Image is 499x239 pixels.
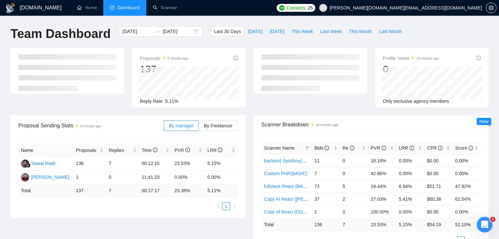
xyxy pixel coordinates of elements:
button: left [214,202,222,210]
button: Last Week [317,26,345,37]
span: info-circle [324,146,329,150]
td: 62.54% [452,193,481,205]
td: 7 [312,167,340,180]
span: LRR [399,145,414,151]
td: $51.71 [424,180,452,193]
span: left [216,204,220,208]
td: Total [18,184,73,197]
button: [DATE] [244,26,266,37]
span: PVR [371,145,386,151]
td: 0 [340,154,368,167]
span: Proposals [76,147,98,154]
img: upwork-logo.png [279,5,284,10]
img: KP [21,173,29,181]
td: 42.86% [368,167,396,180]
span: info-circle [153,148,157,152]
td: $0.00 [424,167,452,180]
span: LRR [207,148,222,153]
td: 0.00% [396,154,425,167]
span: Replies [109,147,131,154]
td: Total [261,218,312,231]
time: 8 minutes ago [168,57,188,60]
td: 1 [73,171,106,184]
span: PVR [175,148,190,153]
td: 100.00% [368,205,396,218]
td: 11 [312,154,340,167]
span: Last Week [320,28,342,35]
span: Score [455,145,473,151]
span: [DATE] [270,28,284,35]
button: setting [486,3,496,13]
td: 72 [312,180,340,193]
span: By manager [169,123,194,128]
a: 1 [222,203,230,210]
span: New [479,119,489,124]
td: 0 [106,171,139,184]
td: 2 [340,193,368,205]
li: Next Page [230,202,238,210]
td: 0 [340,167,368,180]
span: [DATE] [248,28,262,35]
td: $0.00 [424,205,452,218]
span: Scanner Name [264,145,295,151]
input: Start date [122,28,152,35]
span: Only exclusive agency members [383,99,449,104]
span: info-circle [409,146,414,150]
a: Copy AI React ([PERSON_NAME]) [264,196,336,202]
span: 25 [308,4,313,11]
td: 23.36 % [172,184,205,197]
td: 0 [340,205,368,218]
span: info-circle [218,148,222,152]
span: Proposals [140,54,188,62]
a: homeHome [77,5,97,10]
td: 18.18% [368,154,396,167]
span: info-circle [350,146,354,150]
td: $60.38 [424,193,452,205]
a: KP[PERSON_NAME] [21,174,69,179]
a: SRSawal Riadi [21,160,55,166]
span: Connects: [286,4,306,11]
td: 7 [106,157,139,171]
td: 5.15% [205,157,238,171]
span: Profile Views [383,54,439,62]
span: user [321,6,325,10]
td: 27.03% [368,193,396,205]
td: $ 54.19 [424,218,452,231]
span: info-circle [185,148,190,152]
th: Name [18,144,73,157]
span: Last Month [379,28,402,35]
span: info-circle [382,146,386,150]
a: backend Symfony(BASIC) [264,158,318,163]
a: setting [486,5,496,10]
td: 23.53% [172,157,205,171]
td: 5 [340,180,368,193]
td: 7 [340,218,368,231]
span: info-circle [233,56,238,60]
span: Proposal Sending Stats [18,121,164,130]
td: 23.53 % [368,218,396,231]
span: 5.11% [165,99,178,104]
span: CPR [427,145,442,151]
span: Reply Rate [140,99,162,104]
a: searchScanner [153,5,177,10]
span: info-circle [476,56,481,60]
a: Copy of React (CONTENTFULL) [264,209,331,214]
div: [PERSON_NAME] [31,174,69,181]
th: Replies [106,144,139,157]
span: Re [343,145,354,151]
td: 11:41:23 [139,171,172,184]
td: 0.00% [452,205,481,218]
td: 5.15 % [396,218,425,231]
span: info-circle [468,146,473,150]
td: 0.00% [452,167,481,180]
button: This Month [345,26,375,37]
td: 0.00% [172,171,205,184]
td: 136 [73,157,106,171]
td: 52.10 % [452,218,481,231]
td: 1 [312,205,340,218]
div: 137 [140,63,188,75]
span: filter [305,146,309,150]
td: $0.00 [424,154,452,167]
button: right [230,202,238,210]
